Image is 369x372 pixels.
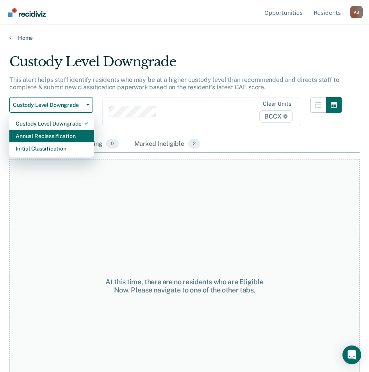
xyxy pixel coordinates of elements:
[16,130,88,142] div: Annual Reclassification
[259,110,292,123] span: BCCX
[9,54,342,76] div: Custody Level Downgrade
[9,34,360,41] a: Home
[13,102,83,108] span: Custody Level Downgrade
[9,97,93,113] button: Custody Level Downgrade
[350,6,363,18] button: Profile dropdown button
[8,8,46,17] img: Recidiviz
[350,6,363,18] div: A B
[16,117,88,130] div: Custody Level Downgrade
[188,139,200,149] span: 2
[342,345,361,364] div: Open Intercom Messenger
[16,142,88,155] div: Initial Classification
[133,136,202,153] div: Marked Ineligible2
[106,139,118,149] span: 0
[263,101,291,107] div: Clear units
[9,76,339,91] p: This alert helps staff identify residents who may be at a higher custody level than recommended a...
[97,278,272,294] div: At this time, there are no residents who are Eligible Now. Please navigate to one of the other tabs.
[9,114,94,158] div: Dropdown Menu
[77,136,120,153] div: Pending0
